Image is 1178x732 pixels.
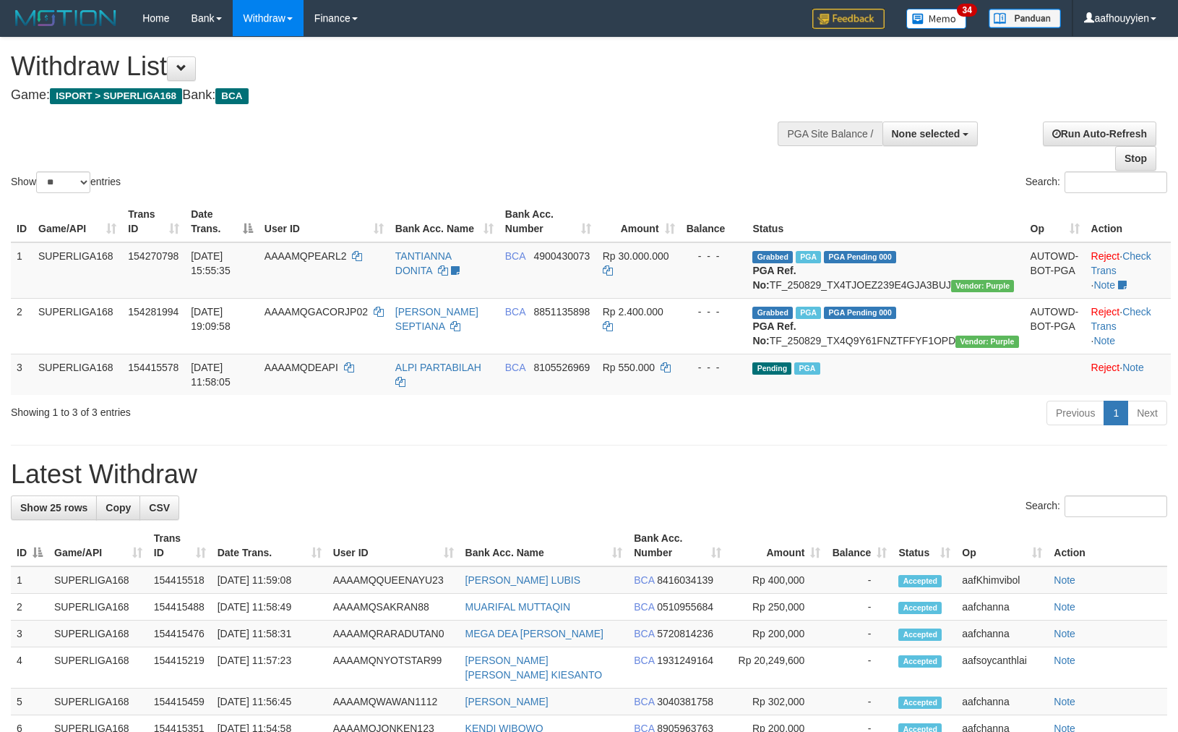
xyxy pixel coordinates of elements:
span: BCA [505,306,525,318]
th: User ID: activate to sort column ascending [327,525,460,566]
td: · · [1085,242,1171,299]
th: Action [1048,525,1167,566]
div: PGA Site Balance / [778,122,882,146]
td: TF_250829_TX4TJOEZ239E4GJA3BUJ [747,242,1024,299]
span: Copy [106,502,131,514]
a: MUARIFAL MUTTAQIN [465,601,570,613]
td: 154415459 [148,689,212,715]
span: ISPORT > SUPERLIGA168 [50,88,182,104]
span: Accepted [898,629,942,641]
td: AUTOWD-BOT-PGA [1025,298,1085,354]
td: aafsoycanthlai [956,647,1048,689]
td: aafchanna [956,594,1048,621]
td: [DATE] 11:57:23 [212,647,327,689]
td: aafchanna [956,621,1048,647]
th: ID [11,201,33,242]
td: Rp 302,000 [727,689,827,715]
th: Action [1085,201,1171,242]
td: 154415219 [148,647,212,689]
span: BCA [634,696,654,707]
td: - [826,594,893,621]
a: Previous [1046,401,1104,425]
h1: Withdraw List [11,52,771,81]
span: BCA [634,655,654,666]
span: AAAAMQDEAPI [265,362,338,373]
span: BCA [634,574,654,586]
span: [DATE] 11:58:05 [191,362,231,388]
a: Note [1122,362,1144,373]
span: Marked by aafmaleo [796,251,821,263]
span: Pending [752,362,791,375]
td: aafKhimvibol [956,566,1048,594]
a: Note [1054,696,1075,707]
td: AAAAMQNYOTSTAR99 [327,647,460,689]
h4: Game: Bank: [11,88,771,103]
span: AAAAMQGACORJP02 [265,306,368,318]
span: AAAAMQPEARL2 [265,250,347,262]
td: - [826,647,893,689]
span: Vendor URL: https://trx4.1velocity.biz [955,336,1018,348]
span: BCA [505,362,525,373]
th: Balance: activate to sort column ascending [826,525,893,566]
th: Balance [681,201,747,242]
th: Amount: activate to sort column ascending [597,201,681,242]
th: Date Trans.: activate to sort column descending [185,201,259,242]
span: PGA Pending [824,251,896,263]
td: 154415476 [148,621,212,647]
label: Show entries [11,171,121,193]
input: Search: [1065,495,1167,517]
a: [PERSON_NAME] [465,696,549,707]
select: Showentries [36,171,90,193]
span: Copy 8105526969 to clipboard [533,362,590,373]
td: [DATE] 11:56:45 [212,689,327,715]
img: Button%20Memo.svg [906,9,967,29]
span: Marked by aafnonsreyleab [796,307,821,319]
td: SUPERLIGA168 [48,689,148,715]
a: Reject [1091,362,1120,373]
span: Marked by aafsoycanthlai [794,362,820,375]
div: - - - [687,305,741,319]
td: 5 [11,689,48,715]
span: 154281994 [128,306,179,318]
td: AUTOWD-BOT-PGA [1025,242,1085,299]
a: Note [1054,628,1075,639]
span: BCA [634,601,654,613]
th: Bank Acc. Name: activate to sort column ascending [390,201,499,242]
span: 154270798 [128,250,179,262]
span: Copy 8416034139 to clipboard [657,574,713,586]
span: Copy 8851135898 to clipboard [533,306,590,318]
td: 2 [11,594,48,621]
span: PGA Pending [824,307,896,319]
span: Show 25 rows [20,502,87,514]
b: PGA Ref. No: [752,265,796,291]
th: Bank Acc. Number: activate to sort column ascending [628,525,726,566]
td: AAAAMQQUEENAYU23 [327,566,460,594]
span: 34 [957,4,976,17]
a: Note [1093,279,1115,291]
td: 3 [11,354,33,395]
th: Trans ID: activate to sort column ascending [122,201,185,242]
th: User ID: activate to sort column ascending [259,201,390,242]
a: [PERSON_NAME] [PERSON_NAME] KIESANTO [465,655,603,681]
th: Op: activate to sort column ascending [1025,201,1085,242]
span: Copy 1931249164 to clipboard [657,655,713,666]
th: Game/API: activate to sort column ascending [48,525,148,566]
span: Copy 3040381758 to clipboard [657,696,713,707]
span: None selected [892,128,960,140]
th: Bank Acc. Name: activate to sort column ascending [460,525,629,566]
span: Accepted [898,602,942,614]
td: AAAAMQWAWAN1112 [327,689,460,715]
td: 3 [11,621,48,647]
span: 154415578 [128,362,179,373]
span: BCA [634,628,654,639]
td: Rp 200,000 [727,621,827,647]
span: Accepted [898,697,942,709]
td: [DATE] 11:58:49 [212,594,327,621]
a: TANTIANNA DONITA [395,250,452,276]
span: Copy 4900430073 to clipboard [533,250,590,262]
div: - - - [687,360,741,375]
td: · [1085,354,1171,395]
td: 1 [11,566,48,594]
span: [DATE] 15:55:35 [191,250,231,276]
a: Note [1054,655,1075,666]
